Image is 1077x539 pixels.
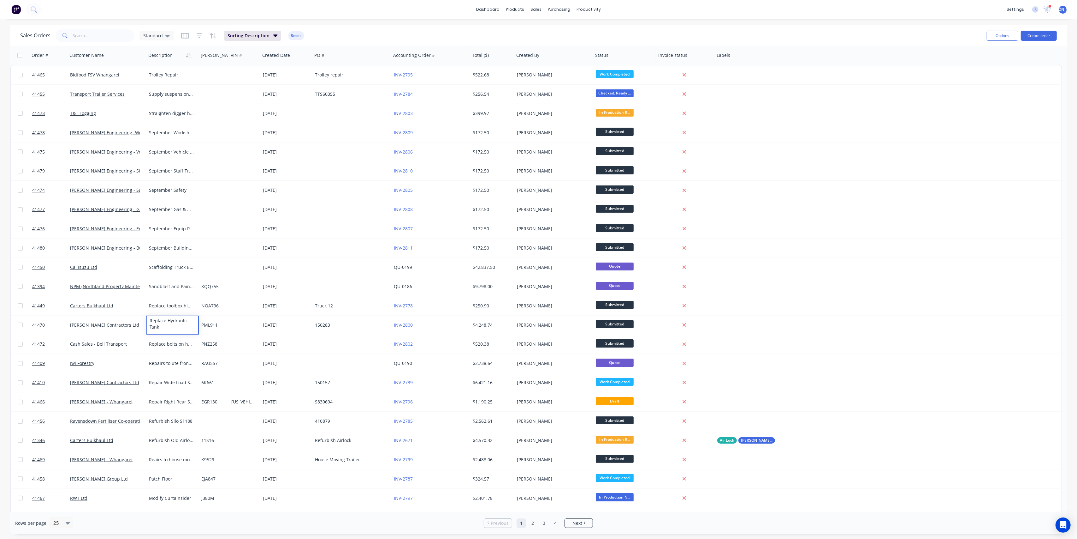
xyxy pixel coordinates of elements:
div: [PERSON_NAME] [517,303,587,309]
a: INV-2671 [394,437,413,443]
div: productivity [573,5,604,14]
a: [PERSON_NAME] Engineering - Vehicle R M [70,149,161,155]
div: Refurbish Airlock [315,437,385,444]
div: $399.97 [473,110,510,117]
a: INV-2800 [394,322,413,328]
div: [PERSON_NAME] [517,72,587,78]
a: Next page [565,520,593,526]
div: Scaffolding Truck Build [149,264,194,270]
div: 150157 [315,379,385,386]
div: [DATE] [263,341,310,347]
div: [PERSON_NAME] [517,457,587,463]
div: Created Date [262,52,290,58]
div: [DATE] [263,303,310,309]
span: Submitted [596,320,634,328]
span: Quote [596,282,634,290]
div: Refurbish Old Airlock [149,437,194,444]
a: QU-0186 [394,283,412,289]
div: [PERSON_NAME] [517,495,587,501]
div: Reairs to house moving trailer [149,457,194,463]
a: 41478 [32,123,70,142]
a: 41477 [32,200,70,219]
div: J380M [201,495,225,501]
a: INV-2810 [394,168,413,174]
span: Work Completed [596,474,634,482]
div: $42,837.50 [473,264,510,270]
a: INV-2806 [394,149,413,155]
div: Total ($) [472,52,489,58]
span: Submitted [596,147,634,155]
div: K9529 [201,457,225,463]
a: Bidfood FSV Whangarei [70,72,119,78]
div: [PERSON_NAME] [517,283,587,290]
a: 41475 [32,142,70,161]
a: Page 2 [528,518,537,528]
div: KQQ755 [201,283,225,290]
span: Quote [596,263,634,270]
div: $256.54 [473,91,510,97]
span: 41480 [32,245,45,251]
a: INV-2809 [394,130,413,136]
span: Sorting: Description [228,33,269,39]
div: September Building R&M [149,245,194,251]
div: Modify Curtainsider [149,495,194,501]
a: [PERSON_NAME] Engineering - Safety [70,187,149,193]
a: [PERSON_NAME] Engineering - Gas Welding [70,206,163,212]
div: September Safety [149,187,194,193]
div: PO # [314,52,324,58]
div: [PERSON_NAME] [517,110,587,117]
div: [PERSON_NAME] [517,91,587,97]
span: 41465 [32,72,45,78]
a: INV-2778 [394,303,413,309]
div: Description [148,52,173,58]
div: Refurbish Silo S1188 [149,418,194,424]
div: EGR130 [201,399,225,405]
div: RAU557 [201,360,225,366]
a: INV-2797 [394,495,413,501]
span: Previous [491,520,509,526]
a: 41469 [32,450,70,469]
a: INV-2787 [394,476,413,482]
span: 41346 [32,437,45,444]
a: INV-2799 [394,457,413,463]
span: 41474 [32,187,45,193]
button: Sorting:Description [224,31,281,41]
a: [PERSON_NAME] Engineering - Equipment R M [70,226,169,232]
div: [DATE] [263,264,310,270]
a: 41394 [32,277,70,296]
a: dashboard [473,5,503,14]
span: [PERSON_NAME] # 1IS16 [741,437,772,444]
div: $2,488.06 [473,457,510,463]
input: Search... [73,29,135,42]
div: [DATE] [263,72,310,78]
div: [PERSON_NAME] [517,360,587,366]
div: Sandblast and Paint truck deck [149,283,194,290]
span: 41477 [32,206,45,213]
div: TTS60355 [315,91,385,97]
span: 41479 [32,168,45,174]
span: 41469 [32,457,45,463]
div: [DATE] [263,283,310,290]
button: Reset [288,31,304,40]
div: Trolley repair [315,72,385,78]
div: $2,401.78 [473,495,510,501]
div: [DATE] [263,418,310,424]
span: Rows per page [15,520,46,526]
a: 41476 [32,219,70,238]
span: 41456 [32,418,45,424]
a: 41466 [32,392,70,411]
a: Cash Sales - Bell Transport [70,341,127,347]
a: 41409 [32,354,70,373]
div: $6,421.16 [473,379,510,386]
div: $1,190.25 [473,399,510,405]
ul: Pagination [481,518,595,528]
div: [DATE] [263,130,310,136]
a: 41450 [32,258,70,277]
div: Customer Name [69,52,104,58]
div: 6K661 [201,379,225,386]
div: [DATE] [263,379,310,386]
span: In Production R... [596,436,634,444]
div: [PERSON_NAME] [517,168,587,174]
div: Trolley Repair [149,72,194,78]
div: [PERSON_NAME] [517,149,587,155]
